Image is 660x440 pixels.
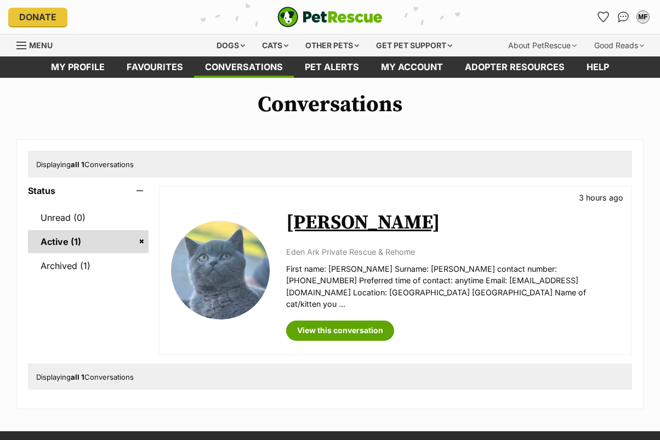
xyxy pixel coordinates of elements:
img: logo-e224e6f780fb5917bec1dbf3a21bbac754714ae5b6737aabdf751b685950b380.svg [277,7,383,27]
a: Favourites [595,8,612,26]
div: Dogs [209,35,253,56]
div: Other pets [298,35,367,56]
button: My account [634,8,652,26]
ul: Account quick links [595,8,652,26]
span: Displaying Conversations [36,160,134,169]
a: My profile [40,56,116,78]
a: conversations [194,56,294,78]
header: Status [28,186,149,196]
span: Menu [29,41,53,50]
p: Eden Ark Private Rescue & Rehome [286,246,621,258]
a: Donate [8,8,67,26]
a: Archived (1) [28,254,149,277]
img: Taylor [171,221,270,319]
a: PetRescue [277,7,383,27]
a: Active (1) [28,230,149,253]
div: Good Reads [587,35,652,56]
p: 3 hours ago [579,192,623,203]
div: Cats [254,35,296,56]
a: Adopter resources [454,56,576,78]
p: First name: [PERSON_NAME] Surname: [PERSON_NAME] contact number: [PHONE_NUMBER] Preferred time of... [286,263,621,310]
strong: all 1 [71,160,84,169]
a: [PERSON_NAME] [286,210,440,235]
a: Menu [16,35,60,54]
a: View this conversation [286,321,394,340]
a: Pet alerts [294,56,370,78]
a: Help [576,56,620,78]
a: Conversations [615,8,632,26]
span: Displaying Conversations [36,373,134,381]
div: MF [638,12,648,22]
img: chat-41dd97257d64d25036548639549fe6c8038ab92f7586957e7f3b1b290dea8141.svg [618,12,629,22]
a: Favourites [116,56,194,78]
div: About PetRescue [500,35,584,56]
a: Unread (0) [28,206,149,229]
strong: all 1 [71,373,84,381]
div: Get pet support [368,35,460,56]
a: My account [370,56,454,78]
